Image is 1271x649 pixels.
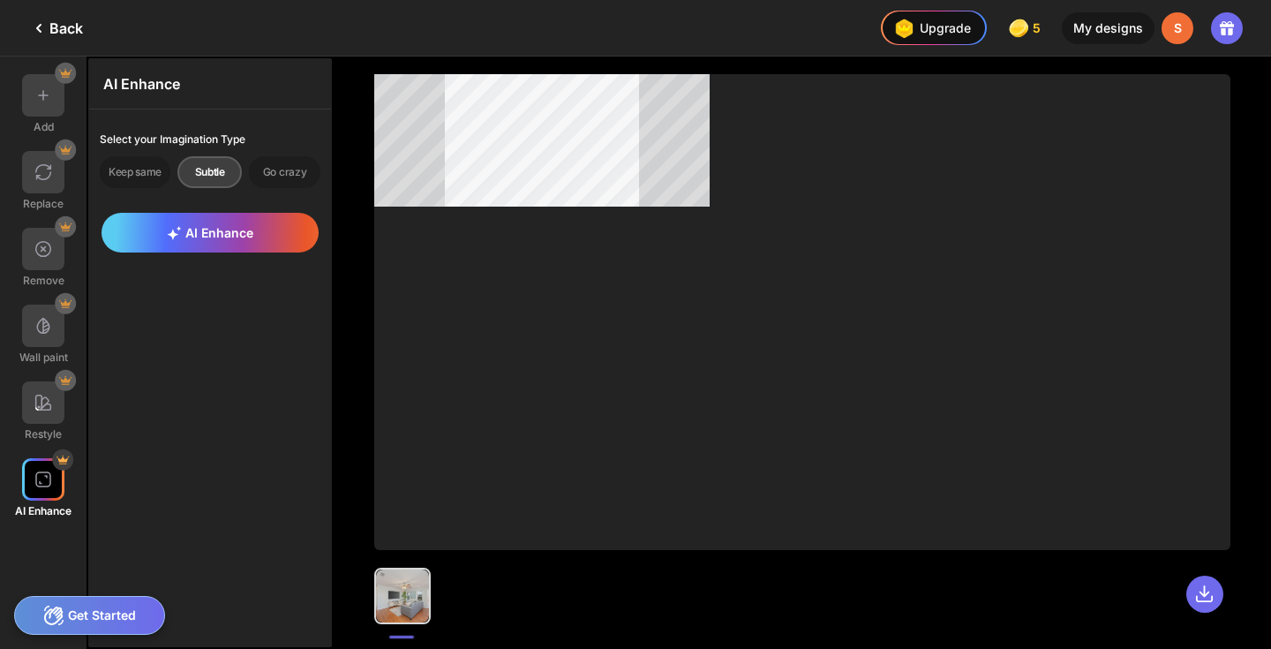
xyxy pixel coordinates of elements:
[28,18,83,39] div: Back
[890,14,918,42] img: upgrade-nav-btn-icon.gif
[1062,12,1154,44] div: My designs
[249,156,320,188] div: Go crazy
[19,351,68,364] div: Wall paint
[100,132,320,146] div: Select your Imagination Type
[34,120,54,133] div: Add
[167,225,253,240] span: AI Enhance
[89,59,331,109] div: AI Enhance
[177,156,242,188] div: Subtle
[25,427,62,441] div: Restyle
[15,504,71,517] div: AI Enhance
[890,14,971,42] div: Upgrade
[1033,21,1044,35] span: 5
[1162,12,1193,44] div: S
[23,274,64,287] div: Remove
[100,156,170,188] div: Keep same
[14,596,165,635] div: Get Started
[23,197,64,210] div: Replace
